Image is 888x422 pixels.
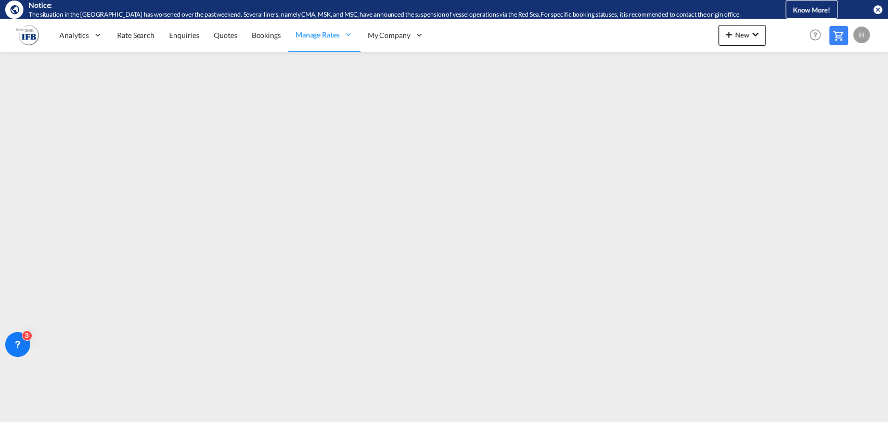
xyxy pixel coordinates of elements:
a: Enquiries [162,18,207,52]
img: b628ab10256c11eeb52753acbc15d091.png [16,23,39,47]
span: Rate Search [117,31,155,40]
span: My Company [368,30,410,41]
span: Enquiries [169,31,199,40]
md-icon: icon-plus 400-fg [723,28,735,41]
div: Manage Rates [288,18,361,52]
span: Bookings [252,31,281,40]
span: Help [806,26,824,44]
md-icon: icon-earth [9,4,20,15]
div: H [853,27,870,43]
span: Analytics [59,30,89,41]
span: Quotes [214,31,237,40]
a: Quotes [207,18,244,52]
span: Know More! [793,6,830,14]
span: Manage Rates [295,30,340,40]
button: icon-plus 400-fgNewicon-chevron-down [718,25,766,46]
md-icon: icon-chevron-down [749,28,762,41]
div: Analytics [52,18,110,52]
div: Help [806,26,829,45]
button: icon-close-circle [872,4,883,15]
div: My Company [361,18,431,52]
div: The situation in the Red Sea has worsened over the past weekend. Several liners, namely CMA, MSK,... [29,10,751,19]
a: Bookings [244,18,288,52]
a: Rate Search [110,18,162,52]
span: New [723,31,762,39]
